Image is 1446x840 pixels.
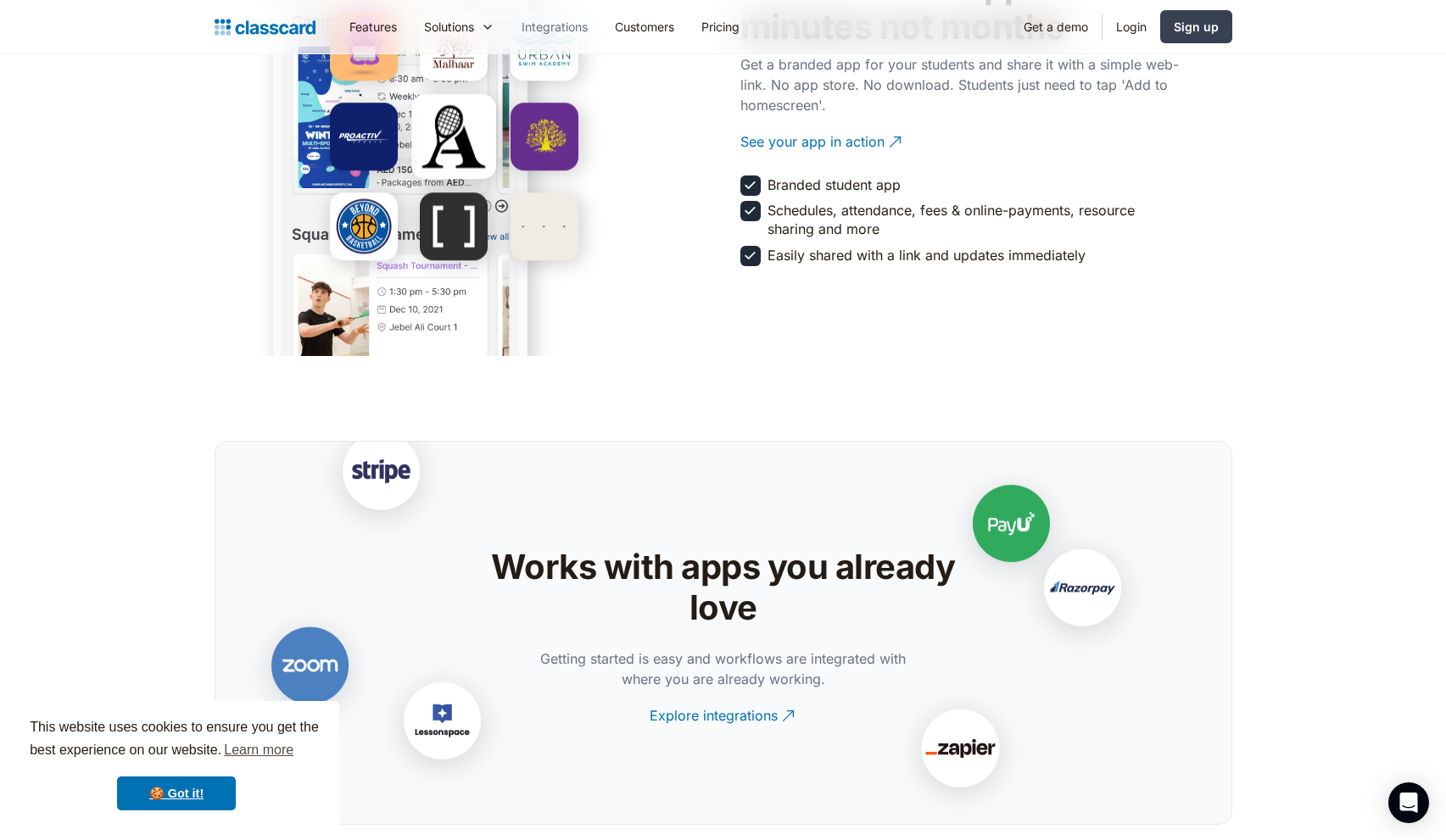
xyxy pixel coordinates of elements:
[650,693,778,726] div: Explore integrations
[454,547,992,628] h2: Works with apps you already love
[768,246,1086,264] div: Easily shared with a link and updates immediately
[14,701,339,826] div: cookieconsent
[601,8,688,46] a: Customers
[1174,18,1219,36] div: Sign up
[508,8,601,46] a: Integrations
[1160,10,1232,43] a: Sign up
[221,737,296,763] a: learn more about cookies
[740,119,1181,165] a: See your app in action
[30,717,323,763] span: This website uses cookies to ensure you get the best experience on our website.
[533,648,914,689] p: Getting started is easy and workflows are integrated with where you are already working.
[740,119,885,152] div: See your app in action
[768,175,901,194] div: Branded student app
[215,15,315,39] a: home
[650,693,797,739] a: Explore integrations
[225,586,394,755] img: Zoom Logo
[926,443,1096,613] img: PayU logo
[117,776,236,810] a: dismiss cookie message
[410,8,508,46] div: Solutions
[997,508,1167,677] img: Razorpay Logo
[357,641,527,810] img: Lessonspace Logo
[336,8,410,46] a: Features
[1388,782,1429,823] div: Open Intercom Messenger
[740,54,1181,115] p: Get a branded app for your students and share it with a simple web-link. No app store. No downloa...
[296,392,466,561] img: Stripe Logo
[1103,8,1160,46] a: Login
[424,18,474,36] div: Solutions
[1010,8,1102,46] a: Get a demo
[768,201,1178,239] div: Schedules, attendance, fees & online-payments, resource sharing and more
[688,8,753,46] a: Pricing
